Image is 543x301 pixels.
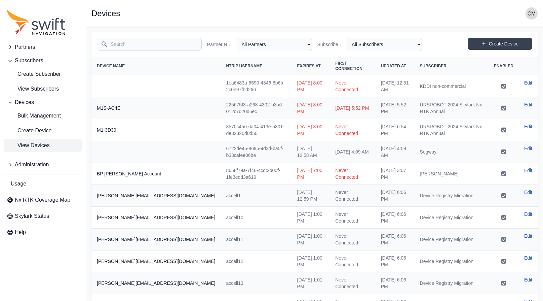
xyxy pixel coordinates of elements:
td: Never Connected [330,185,375,207]
td: [DATE] 12:51 AM [376,75,415,97]
span: Nx RTK Coverage Map [15,196,70,204]
input: Search [97,38,202,51]
td: Never Connected [330,75,375,97]
label: Partner Name [207,41,234,48]
td: [DATE] 6:06 PM [376,250,415,272]
span: Create Device [7,127,51,135]
td: accell13 [221,272,292,294]
td: [DATE] 3:07 PM [376,163,415,185]
img: user photo [526,7,538,20]
a: Edit [524,145,532,152]
th: Device Name [91,57,221,75]
td: Device Registry Migration [415,272,489,294]
td: Never Connected [330,250,375,272]
td: [DATE] 4:09 AM [330,141,375,163]
h1: Devices [91,9,120,18]
a: Edit [524,189,532,196]
td: Device Registry Migration [415,185,489,207]
td: accell1 [221,185,292,207]
td: [DATE] 8:00 PM [292,119,330,141]
select: Subscriber [347,38,422,51]
a: Edit [524,79,532,86]
td: [DATE] 1:00 PM [292,250,330,272]
td: KDDI non-commercial [415,75,489,97]
td: [DATE] 5:52 PM [376,97,415,119]
td: [DATE] 12:59 PM [292,185,330,207]
td: [DATE] 6:06 PM [376,229,415,250]
td: URSROBOT 2024 Skylark Nx RTK Annual [415,97,489,119]
span: Partners [15,43,35,51]
th: Subscriber [415,57,489,75]
th: BP [PERSON_NAME] Account [91,163,221,185]
span: First Connection [335,61,362,71]
td: [DATE] 1:00 PM [292,207,330,229]
a: Edit [524,233,532,239]
span: Devices [15,98,34,106]
span: Bulk Management [7,112,61,120]
td: [DATE] 12:58 AM [292,141,330,163]
a: Create Device [468,38,532,50]
td: [DATE] 6:06 PM [376,185,415,207]
a: View Devices [4,139,82,152]
button: Partners [4,40,82,54]
th: NTRIP Username [221,57,292,75]
td: Segway [415,141,489,163]
a: Nx RTK Coverage Map [4,193,82,207]
td: accell10 [221,207,292,229]
span: Subscribers [15,57,43,65]
td: [DATE] 6:06 PM [376,207,415,229]
button: Subscribers [4,54,82,67]
td: Device Registry Migration [415,250,489,272]
td: 1ea6483a-6590-4346-8b6b-2c0e97fbd266 [221,75,292,97]
a: Edit [524,167,532,174]
span: View Devices [7,141,50,149]
a: Usage [4,177,82,191]
td: [DATE] 6:06 PM [376,272,415,294]
a: Edit [524,211,532,218]
th: [PERSON_NAME][EMAIL_ADDRESS][DOMAIN_NAME] [91,272,221,294]
span: View Subscribers [7,85,59,93]
td: 3570c4a6-6a04-413e-a301-de32320d0d50 [221,119,292,141]
th: [PERSON_NAME][EMAIL_ADDRESS][DOMAIN_NAME] [91,185,221,207]
td: 8658f79a-7f46-4cdc-b00f-1fe3edd3a619 [221,163,292,185]
td: [DATE] 6:54 PM [376,119,415,141]
a: Help [4,226,82,239]
a: Create Subscriber [4,67,82,81]
td: Never Connected [330,207,375,229]
td: Device Registry Migration [415,207,489,229]
td: URSROBOT 2024 Skylark Nx RTK Annual [415,119,489,141]
td: Never Connected [330,272,375,294]
th: [PERSON_NAME][EMAIL_ADDRESS][DOMAIN_NAME] [91,207,221,229]
button: Administration [4,158,82,171]
a: View Subscribers [4,82,82,96]
td: Device Registry Migration [415,229,489,250]
td: [DATE] 8:00 PM [292,97,330,119]
span: Updated At [381,64,406,68]
th: [PERSON_NAME][EMAIL_ADDRESS][DOMAIN_NAME] [91,229,221,250]
span: Skylark Status [15,212,49,220]
th: [PERSON_NAME][EMAIL_ADDRESS][DOMAIN_NAME] [91,250,221,272]
a: Edit [524,123,532,130]
th: M1S-AC4E [91,97,221,119]
span: Usage [11,180,26,188]
button: Devices [4,96,82,109]
td: [DATE] 7:00 PM [292,163,330,185]
td: [DATE] 8:00 PM [292,75,330,97]
a: Skylark Status [4,209,82,223]
span: Help [15,228,26,236]
select: Partner Name [237,38,312,51]
td: Never Connected [330,229,375,250]
td: [DATE] 1:00 PM [292,229,330,250]
span: Create Subscriber [7,70,61,78]
td: [DATE] 4:09 AM [376,141,415,163]
a: Bulk Management [4,109,82,123]
a: Edit [524,276,532,283]
td: [PERSON_NAME] [415,163,489,185]
th: Enabled [489,57,519,75]
span: Administration [15,161,49,169]
td: Never Connected [330,163,375,185]
td: [DATE] 5:52 PM [330,97,375,119]
a: Create Device [4,124,82,137]
a: Edit [524,101,532,108]
td: Never Connected [330,119,375,141]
